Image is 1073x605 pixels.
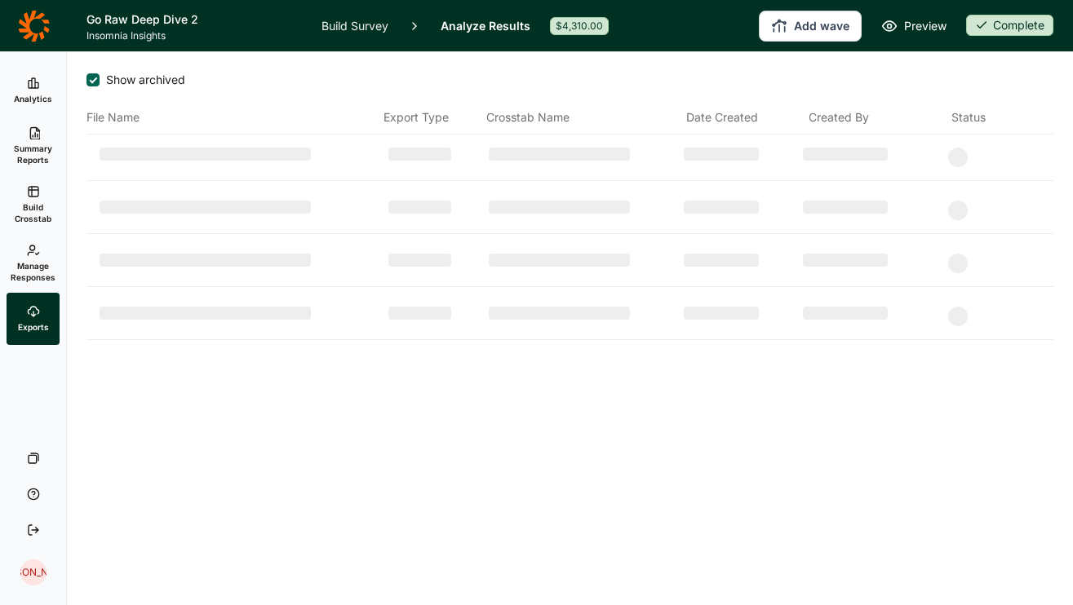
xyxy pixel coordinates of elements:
h1: Go Raw Deep Dive 2 [86,10,302,29]
span: Analytics [14,93,52,104]
span: Manage Responses [11,260,55,283]
a: Preview [881,16,947,36]
a: Summary Reports [7,117,60,175]
div: $4,310.00 [550,17,609,35]
button: Complete [966,15,1053,38]
a: Manage Responses [7,234,60,293]
div: [PERSON_NAME] [20,559,47,585]
a: Build Crosstab [7,175,60,234]
div: Export Type [384,108,481,127]
span: Insomnia Insights [86,29,302,42]
span: Show archived [100,72,185,88]
button: Add wave [759,11,862,42]
span: Preview [904,16,947,36]
div: Crosstab Name [486,108,680,127]
a: Exports [7,293,60,345]
span: Summary Reports [13,143,53,166]
span: Build Crosstab [13,201,53,224]
div: File Name [86,108,377,127]
div: Complete [966,15,1053,36]
span: Exports [18,321,49,333]
div: Status [951,108,986,127]
div: Date Created [686,108,802,127]
a: Analytics [7,64,60,117]
div: Created By [809,108,924,127]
